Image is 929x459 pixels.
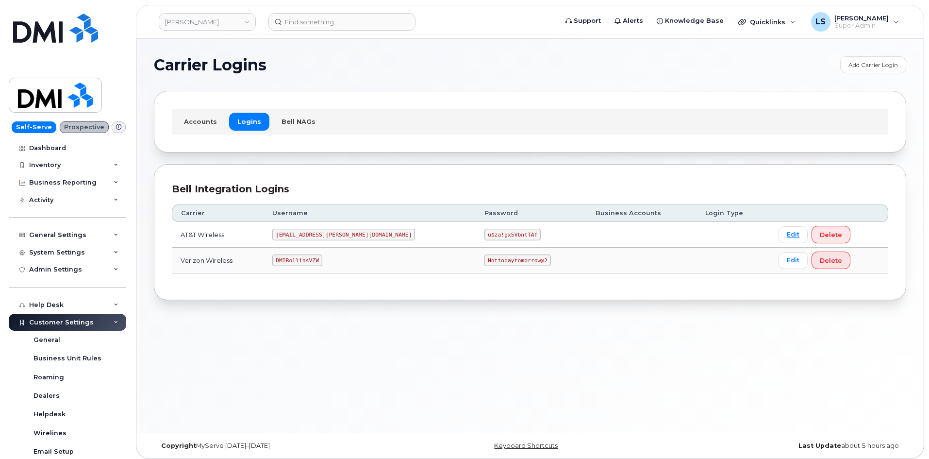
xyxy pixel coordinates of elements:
code: DMIRollinsVZW [272,255,322,266]
th: Carrier [172,204,264,222]
th: Username [264,204,476,222]
a: Logins [229,113,269,130]
th: Login Type [697,204,770,222]
th: Business Accounts [587,204,697,222]
code: Nottodaytomorrow@2 [484,255,550,266]
button: Delete [812,226,850,243]
th: Password [476,204,586,222]
td: Verizon Wireless [172,248,264,273]
a: Edit [779,226,808,243]
a: Keyboard Shortcuts [494,442,558,449]
a: Add Carrier Login [840,56,906,73]
a: Accounts [176,113,225,130]
td: AT&T Wireless [172,222,264,248]
span: Delete [820,256,842,265]
button: Delete [812,252,850,269]
a: Bell NAGs [273,113,324,130]
div: MyServe [DATE]–[DATE] [154,442,405,450]
code: u$za!gx5VbntTAf [484,229,541,240]
a: Edit [779,252,808,269]
span: Delete [820,230,842,239]
strong: Last Update [798,442,841,449]
strong: Copyright [161,442,196,449]
span: Carrier Logins [154,58,266,72]
code: [EMAIL_ADDRESS][PERSON_NAME][DOMAIN_NAME] [272,229,415,240]
div: Bell Integration Logins [172,182,888,196]
div: about 5 hours ago [655,442,906,450]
